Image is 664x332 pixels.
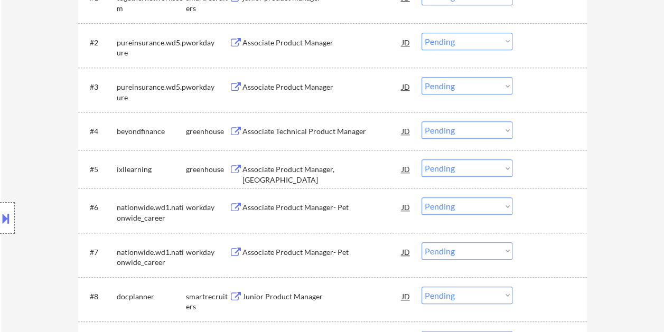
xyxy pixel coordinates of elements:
[242,164,402,185] div: Associate Product Manager, [GEOGRAPHIC_DATA]
[242,37,402,48] div: Associate Product Manager
[401,287,412,306] div: JD
[242,247,402,258] div: Associate Product Manager- Pet
[90,37,108,48] div: #2
[401,159,412,178] div: JD
[186,164,229,175] div: greenhouse
[117,37,186,58] div: pureinsurance.wd5.pure
[186,82,229,92] div: workday
[401,121,412,140] div: JD
[186,291,229,312] div: smartrecruiters
[242,202,402,213] div: Associate Product Manager- Pet
[186,247,229,258] div: workday
[401,77,412,96] div: JD
[186,37,229,48] div: workday
[242,291,402,302] div: Junior Product Manager
[242,82,402,92] div: Associate Product Manager
[186,202,229,213] div: workday
[401,242,412,261] div: JD
[186,126,229,137] div: greenhouse
[242,126,402,137] div: Associate Technical Product Manager
[401,197,412,216] div: JD
[401,33,412,52] div: JD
